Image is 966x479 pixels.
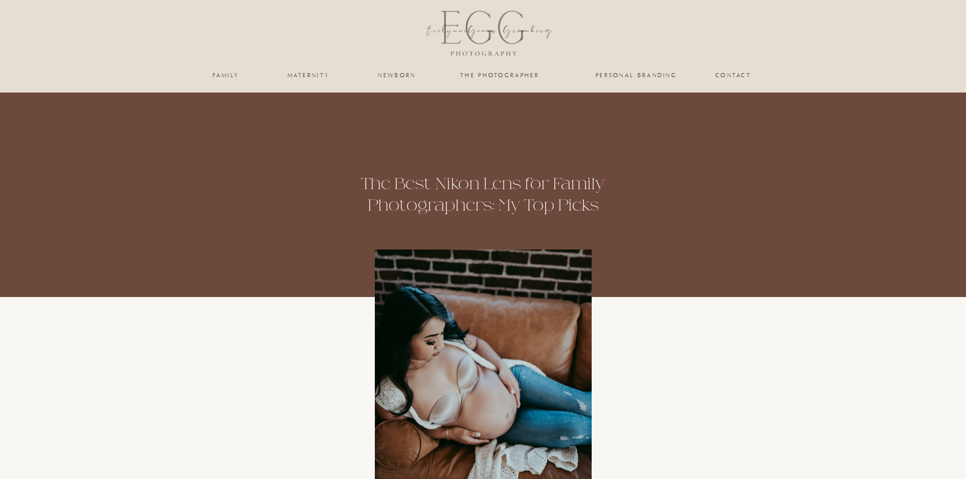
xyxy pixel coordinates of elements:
a: the photographer [449,72,551,78]
a: Contact [715,72,752,78]
a: personal branding [595,72,679,78]
h1: The Best Nikon Lens for Family Photographers: My Top Picks [330,173,636,216]
a: maternity [287,72,329,78]
a: family [206,72,247,78]
a: newborn [376,72,418,78]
